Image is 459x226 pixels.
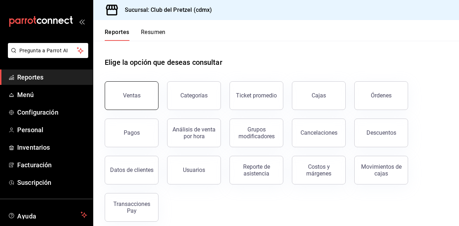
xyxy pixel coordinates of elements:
span: Pregunta a Parrot AI [19,47,77,54]
div: Usuarios [183,167,205,173]
button: Transacciones Pay [105,193,158,222]
a: Pregunta a Parrot AI [5,52,88,59]
div: Pagos [124,129,140,136]
div: Órdenes [371,92,392,99]
span: Ayuda [17,211,78,219]
div: Reporte de asistencia [234,163,279,177]
a: Cajas [292,81,346,110]
button: Descuentos [354,119,408,147]
button: Usuarios [167,156,221,184]
button: Ventas [105,81,158,110]
button: Reporte de asistencia [229,156,283,184]
div: Costos y márgenes [297,163,341,177]
button: Reportes [105,29,129,41]
div: Análisis de venta por hora [172,126,216,140]
div: Descuentos [366,129,396,136]
button: Grupos modificadores [229,119,283,147]
span: Facturación [17,160,87,170]
h3: Sucursal: Club del Pretzel (cdmx) [119,6,212,14]
button: open_drawer_menu [79,19,85,24]
span: Configuración [17,107,87,117]
button: Pregunta a Parrot AI [8,43,88,58]
span: Menú [17,90,87,100]
button: Resumen [141,29,166,41]
button: Categorías [167,81,221,110]
div: navigation tabs [105,29,166,41]
div: Movimientos de cajas [359,163,403,177]
h1: Elige la opción que deseas consultar [105,57,222,68]
div: Ticket promedio [236,92,277,99]
div: Transacciones Pay [109,201,154,214]
button: Ticket promedio [229,81,283,110]
div: Cajas [312,91,326,100]
button: Cancelaciones [292,119,346,147]
div: Cancelaciones [301,129,337,136]
button: Órdenes [354,81,408,110]
button: Costos y márgenes [292,156,346,184]
span: Inventarios [17,143,87,152]
button: Análisis de venta por hora [167,119,221,147]
div: Datos de clientes [110,167,153,173]
button: Pagos [105,119,158,147]
span: Reportes [17,72,87,82]
div: Categorías [180,92,208,99]
button: Datos de clientes [105,156,158,184]
div: Ventas [123,92,141,99]
span: Suscripción [17,178,87,187]
div: Grupos modificadores [234,126,279,140]
span: Personal [17,125,87,135]
button: Movimientos de cajas [354,156,408,184]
